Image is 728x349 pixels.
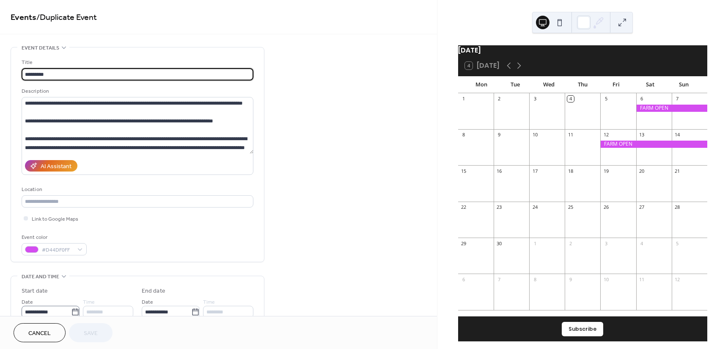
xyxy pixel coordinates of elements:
div: 14 [674,132,681,138]
div: 15 [461,168,467,174]
div: Event color [22,233,85,242]
div: 26 [603,204,609,211]
div: FARM OPEN [600,141,707,148]
div: 5 [603,96,609,102]
div: 28 [674,204,681,211]
div: 6 [639,96,645,102]
div: Wed [532,76,566,93]
div: Sat [633,76,667,93]
div: FARM OPEN [636,105,707,112]
button: Cancel [14,323,66,342]
span: / Duplicate Event [36,9,97,26]
div: 12 [674,276,681,283]
button: AI Assistant [25,160,77,172]
div: End date [142,287,165,296]
div: 23 [496,204,503,211]
div: 29 [461,240,467,247]
span: Date [22,298,33,307]
div: Description [22,87,252,96]
div: 2 [567,240,574,247]
div: 9 [496,132,503,138]
div: 1 [461,96,467,102]
span: Cancel [28,329,51,338]
span: Date [142,298,153,307]
div: 8 [532,276,538,283]
div: 17 [532,168,538,174]
span: Time [83,298,95,307]
div: 3 [603,240,609,247]
div: 30 [496,240,503,247]
button: Subscribe [562,322,603,336]
div: 3 [532,96,538,102]
div: 13 [639,132,645,138]
div: 10 [603,276,609,283]
div: 19 [603,168,609,174]
div: 2 [496,96,503,102]
div: 18 [567,168,574,174]
div: 6 [461,276,467,283]
div: 24 [532,204,538,211]
a: Events [11,9,36,26]
div: 16 [496,168,503,174]
div: 4 [567,96,574,102]
div: 25 [567,204,574,211]
div: AI Assistant [41,162,71,171]
div: Sun [667,76,701,93]
div: 8 [461,132,467,138]
div: 10 [532,132,538,138]
div: 27 [639,204,645,211]
span: Link to Google Maps [32,215,78,224]
div: 7 [674,96,681,102]
div: Location [22,185,252,194]
div: [DATE] [458,45,707,55]
div: Title [22,58,252,67]
span: Date and time [22,272,59,281]
div: Fri [599,76,633,93]
span: #D44DF0FF [42,246,73,255]
div: 5 [674,240,681,247]
div: 11 [639,276,645,283]
div: Mon [465,76,499,93]
div: 22 [461,204,467,211]
div: 9 [567,276,574,283]
div: 7 [496,276,503,283]
div: Start date [22,287,48,296]
div: 20 [639,168,645,174]
div: Tue [498,76,532,93]
div: 11 [567,132,574,138]
div: Thu [566,76,599,93]
span: Time [203,298,215,307]
div: 12 [603,132,609,138]
div: 1 [532,240,538,247]
div: 4 [639,240,645,247]
span: Event details [22,44,59,53]
div: 21 [674,168,681,174]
